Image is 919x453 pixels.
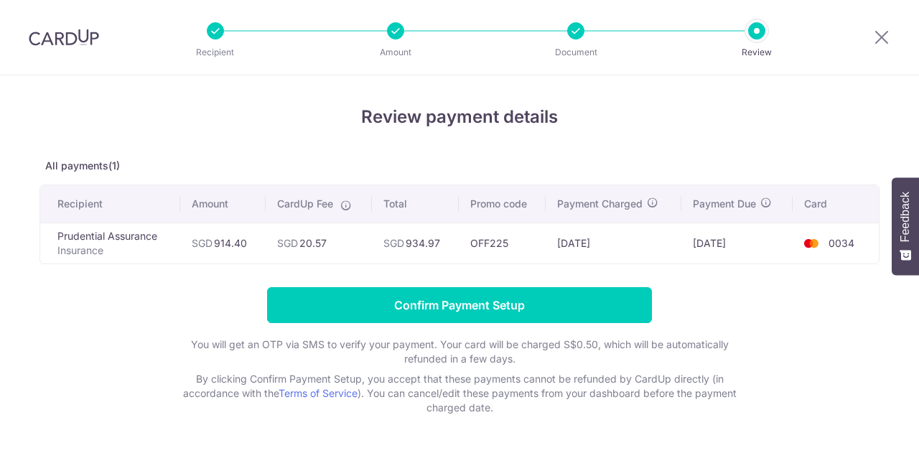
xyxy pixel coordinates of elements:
[681,223,793,263] td: [DATE]
[180,223,266,263] td: 914.40
[277,197,333,211] span: CardUp Fee
[693,197,756,211] span: Payment Due
[279,387,358,399] a: Terms of Service
[892,177,919,275] button: Feedback - Show survey
[180,185,266,223] th: Amount
[827,410,905,446] iframe: Opens a widget where you can find more information
[797,235,826,252] img: <span class="translation_missing" title="translation missing: en.account_steps.new_confirm_form.b...
[829,237,854,249] span: 0034
[172,337,747,366] p: You will get an OTP via SMS to verify your payment. Your card will be charged S$0.50, which will ...
[29,29,99,46] img: CardUp
[40,223,180,263] td: Prudential Assurance
[342,45,449,60] p: Amount
[557,197,643,211] span: Payment Charged
[793,185,879,223] th: Card
[383,237,404,249] span: SGD
[57,243,169,258] p: Insurance
[266,223,372,263] td: 20.57
[523,45,629,60] p: Document
[40,185,180,223] th: Recipient
[899,192,912,242] span: Feedback
[277,237,298,249] span: SGD
[192,237,213,249] span: SGD
[546,223,681,263] td: [DATE]
[267,287,652,323] input: Confirm Payment Setup
[459,185,546,223] th: Promo code
[39,104,880,130] h4: Review payment details
[39,159,880,173] p: All payments(1)
[372,223,459,263] td: 934.97
[459,223,546,263] td: OFF225
[172,372,747,415] p: By clicking Confirm Payment Setup, you accept that these payments cannot be refunded by CardUp di...
[372,185,459,223] th: Total
[162,45,269,60] p: Recipient
[704,45,810,60] p: Review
